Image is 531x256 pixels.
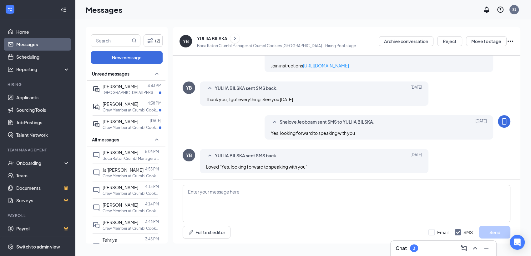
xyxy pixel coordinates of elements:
p: 4:15 PM [145,184,159,189]
svg: Analysis [8,66,14,72]
div: SJ [512,7,516,12]
svg: UserCheck [8,160,14,166]
svg: ChatInactive [93,169,100,176]
span: Ja’[PERSON_NAME] [103,167,144,173]
svg: Ellipses [507,37,514,45]
p: Crew Member at Crumbl Cookies [GEOGRAPHIC_DATA] [103,107,159,113]
svg: ActiveDoubleChat [93,121,100,128]
svg: SmallChevronUp [153,70,160,77]
p: [DATE] [150,118,161,123]
svg: WorkstreamLogo [7,6,13,12]
a: Sourcing Tools [16,104,70,116]
a: Job Postings [16,116,70,129]
div: Team Management [8,147,68,153]
div: 3 [413,246,415,251]
p: 3:46 PM [145,219,159,224]
button: Minimize [481,243,491,253]
span: [PERSON_NAME] [103,119,138,124]
p: Crew Member at Crumbl Cookies [GEOGRAPHIC_DATA] [103,173,159,179]
p: Crew Member at Crumbl Cookies [GEOGRAPHIC_DATA] [103,125,159,130]
svg: Notifications [483,6,490,13]
svg: Pen [188,229,194,235]
svg: ChatInactive [93,242,100,250]
svg: SmallChevronUp [271,118,278,126]
span: Loved “Yes, looking forward to speaking with you” [206,164,307,170]
div: Payroll [8,213,68,218]
span: [PERSON_NAME] [103,101,138,107]
span: [DATE] [411,85,422,92]
p: 5:06 PM [145,149,159,154]
div: Switch to admin view [16,244,60,250]
span: Unread messages [92,71,129,77]
a: SurveysCrown [16,194,70,207]
svg: DoubleChat [93,221,100,229]
span: Tehriya [PERSON_NAME] [103,237,138,249]
svg: SmallChevronUp [153,136,160,143]
a: [URL][DOMAIN_NAME] [303,63,349,68]
button: Move to stage [466,36,507,46]
button: Reject [437,36,462,46]
svg: Collapse [60,7,67,13]
span: [PERSON_NAME] [103,84,138,89]
span: YULIIA BILSKA sent SMS back. [215,152,278,160]
p: Crew Member at Crumbl Cookies [GEOGRAPHIC_DATA] [103,226,159,231]
button: Filter (2) [144,34,163,47]
a: Messages [16,38,70,51]
button: New message [91,51,163,64]
svg: ActiveDoubleChat [93,86,100,93]
svg: SmallChevronUp [206,152,214,160]
svg: MobileSms [500,118,508,125]
svg: QuestionInfo [497,6,504,13]
a: Home [16,26,70,38]
div: Onboarding [16,160,64,166]
svg: ComposeMessage [460,244,468,252]
div: Reporting [16,66,70,72]
button: Full text editorPen [183,226,230,239]
span: YULIIA BILSKA sent SMS back. [215,85,278,92]
span: Shelove Jeoboam sent SMS to YULIIA BILSKA. [280,118,375,126]
div: YB [183,38,189,44]
span: [PERSON_NAME] [103,150,138,155]
p: 4:55 PM [145,166,159,172]
a: Talent Network [16,129,70,141]
input: Search [91,35,130,47]
svg: ChatInactive [93,186,100,194]
h3: Chat [396,245,407,252]
span: [PERSON_NAME] [103,219,138,225]
button: Send [479,226,510,239]
p: Boca Raton Crumbl Manager at Crumbl Cookies [GEOGRAPHIC_DATA] - Hiring Pool stage [197,43,356,48]
h1: Messages [86,4,122,15]
svg: SmallChevronUp [206,85,214,92]
a: PayrollCrown [16,222,70,235]
span: Thank you, I got everything. See you [DATE]. [206,96,294,102]
p: Crew Member at Crumbl Cookies [GEOGRAPHIC_DATA] [103,208,159,214]
div: Open Intercom Messenger [510,235,525,250]
div: YB [186,85,192,91]
svg: ChevronUp [471,244,479,252]
p: 4:14 PM [145,201,159,207]
button: ChevronUp [470,243,480,253]
span: [DATE] [411,152,422,160]
span: [PERSON_NAME] [103,202,138,208]
svg: Minimize [483,244,490,252]
span: [PERSON_NAME] [103,185,138,190]
div: Hiring [8,82,68,87]
svg: Settings [8,244,14,250]
svg: Filter [146,37,154,44]
p: 3:45 PM [145,236,159,242]
div: YB [186,152,192,158]
p: [GEOGRAPHIC_DATA][PERSON_NAME] (Daytime Shift) at Crumbl Cookies [GEOGRAPHIC_DATA] [103,90,159,95]
p: 4:43 PM [148,83,161,88]
button: ComposeMessage [459,243,469,253]
svg: MagnifyingGlass [132,38,137,43]
a: Team [16,169,70,182]
svg: ActiveDoubleChat [93,103,100,111]
svg: ChatInactive [93,204,100,211]
div: YULIIA BILSKA [197,35,227,42]
a: Scheduling [16,51,70,63]
p: 4:38 PM [148,101,161,106]
p: Crew Member at Crumbl Cookies [GEOGRAPHIC_DATA] [103,191,159,196]
a: Applicants [16,91,70,104]
span: [DATE] [475,118,487,126]
button: ChevronRight [230,34,240,43]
